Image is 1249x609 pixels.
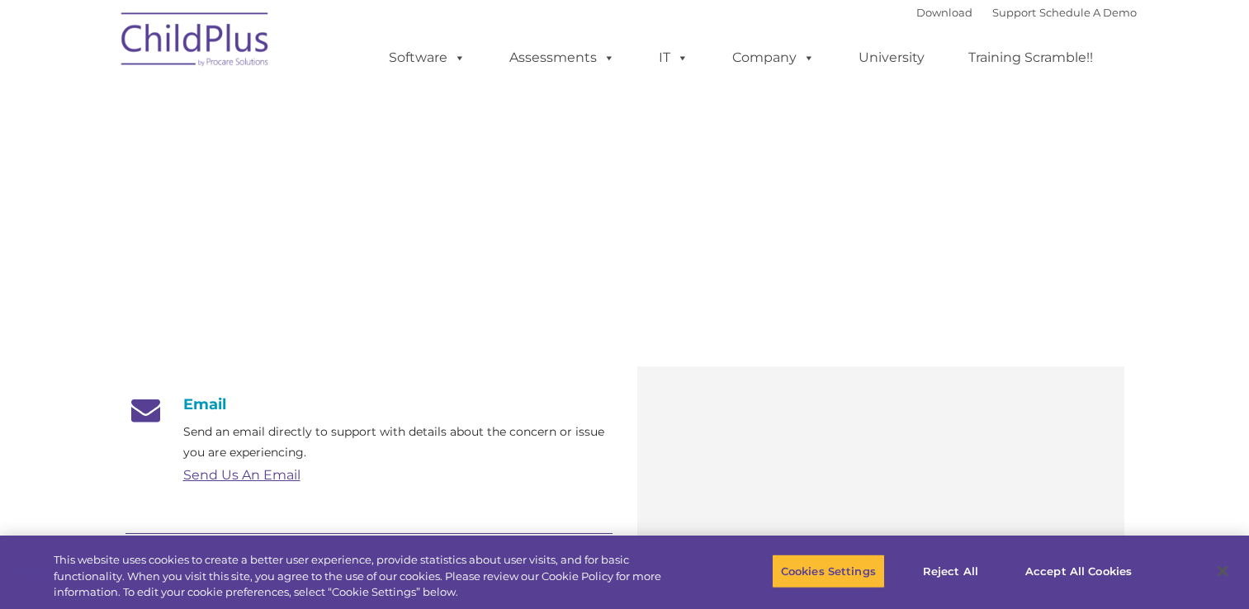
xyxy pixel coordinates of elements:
div: This website uses cookies to create a better user experience, provide statistics about user visit... [54,552,687,601]
p: Send an email directly to support with details about the concern or issue you are experiencing. [183,422,613,463]
a: Schedule A Demo [1039,6,1137,19]
button: Close [1204,553,1241,589]
a: Training Scramble!! [952,41,1109,74]
a: Support [992,6,1036,19]
font: | [916,6,1137,19]
a: University [842,41,941,74]
button: Cookies Settings [772,554,885,588]
button: Reject All [899,554,1002,588]
a: IT [642,41,705,74]
img: ChildPlus by Procare Solutions [113,1,278,83]
h4: Email [125,395,613,413]
button: Accept All Cookies [1016,554,1141,588]
a: Assessments [493,41,632,74]
a: Download [916,6,972,19]
a: Software [372,41,482,74]
a: Company [716,41,831,74]
a: Send Us An Email [183,467,300,483]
